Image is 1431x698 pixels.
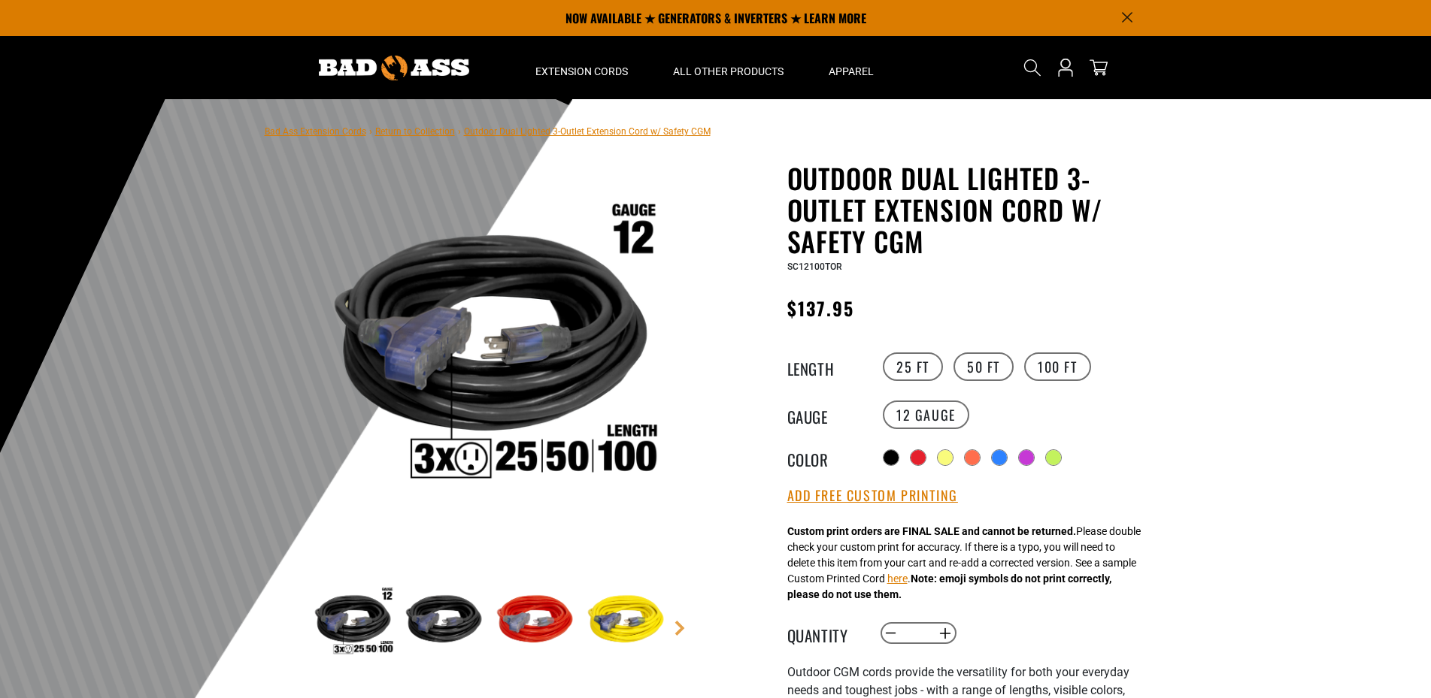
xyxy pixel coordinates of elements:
button: here [887,571,908,587]
span: › [458,126,461,137]
a: Next [672,621,687,636]
legend: Color [787,448,863,467]
button: Add Free Custom Printing [787,488,958,504]
legend: Gauge [787,405,863,425]
img: black [400,579,487,666]
span: Apparel [829,65,874,78]
nav: breadcrumbs [265,122,711,140]
h1: Outdoor Dual Lighted 3-Outlet Extension Cord w/ Safety CGM [787,162,1156,257]
img: Bad Ass Extension Cords [319,56,469,80]
span: $137.95 [787,295,855,322]
summary: Apparel [806,36,896,99]
span: Outdoor Dual Lighted 3-Outlet Extension Cord w/ Safety CGM [464,126,711,137]
img: neon yellow [582,579,669,666]
strong: Custom print orders are FINAL SALE and cannot be returned. [787,525,1076,537]
summary: Search [1020,56,1044,80]
label: 50 FT [953,352,1014,381]
summary: All Other Products [650,36,806,99]
strong: Note: emoji symbols do not print correctly, please do not use them. [787,573,1111,600]
a: Bad Ass Extension Cords [265,126,366,137]
label: 25 FT [883,352,943,381]
span: › [369,126,372,137]
label: Quantity [787,624,863,643]
label: 12 Gauge [883,400,969,429]
span: Extension Cords [535,65,628,78]
label: 100 FT [1024,352,1091,381]
div: Please double check your custom print for accuracy. If there is a typo, you will need to delete t... [787,524,1141,603]
span: All Other Products [673,65,784,78]
legend: Length [787,357,863,376]
a: Return to Collection [375,126,455,137]
summary: Extension Cords [513,36,650,99]
span: SC12100TOR [787,261,842,272]
img: red [491,579,578,666]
